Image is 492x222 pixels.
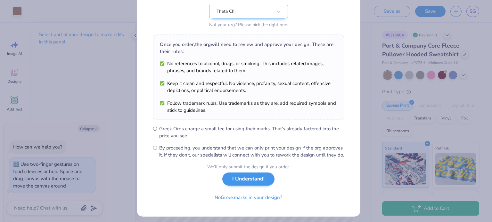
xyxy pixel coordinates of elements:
span: By proceeding, you understand that we can only print your design if the org approves it. If they ... [159,144,344,158]
li: Follow trademark rules. Use trademarks as they are, add required symbols and stick to guidelines. [160,100,337,114]
div: Not your org? Please pick the right one. [209,21,288,28]
span: Greek Orgs charge a small fee for using their marks. That’s already factored into the price you see. [159,125,344,139]
div: Once you order, the org will need to review and approve your design. These are their rules: [160,41,337,55]
li: No references to alcohol, drugs, or smoking. This includes related images, phrases, and brands re... [160,60,337,74]
li: Keep it clean and respectful. No violence, profanity, sexual content, offensive depictions, or po... [160,80,337,94]
div: We’ll only submit the design if you order. [207,164,290,170]
button: I Understand! [222,172,275,186]
button: NoGreekmarks in your design? [209,191,288,204]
